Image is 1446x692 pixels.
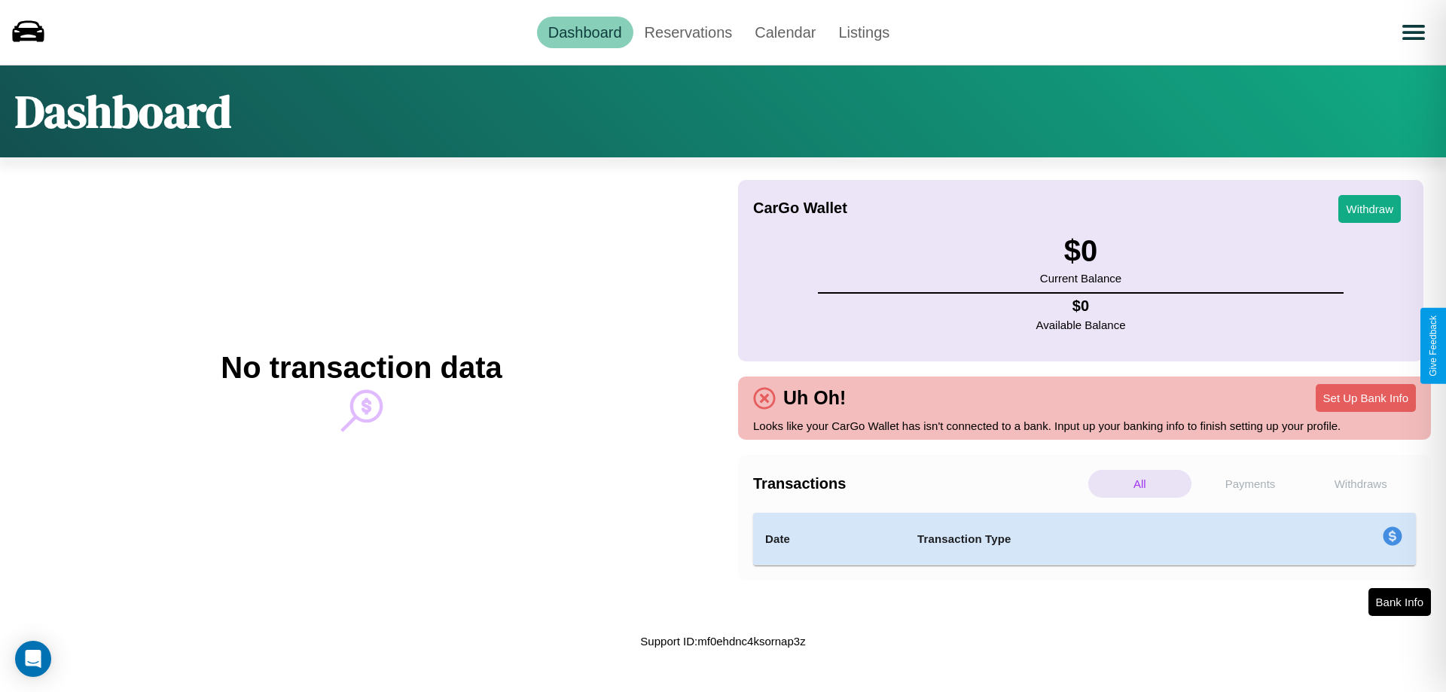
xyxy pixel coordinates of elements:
[753,416,1416,436] p: Looks like your CarGo Wallet has isn't connected to a bank. Input up your banking info to finish ...
[917,530,1259,548] h4: Transaction Type
[743,17,827,48] a: Calendar
[827,17,901,48] a: Listings
[1040,268,1121,288] p: Current Balance
[221,351,502,385] h2: No transaction data
[1199,470,1302,498] p: Payments
[1428,316,1438,376] div: Give Feedback
[537,17,633,48] a: Dashboard
[776,387,853,409] h4: Uh Oh!
[753,513,1416,565] table: simple table
[753,200,847,217] h4: CarGo Wallet
[1309,470,1412,498] p: Withdraws
[1393,11,1435,53] button: Open menu
[15,81,231,142] h1: Dashboard
[15,641,51,677] div: Open Intercom Messenger
[1040,234,1121,268] h3: $ 0
[1316,384,1416,412] button: Set Up Bank Info
[1338,195,1401,223] button: Withdraw
[1036,297,1126,315] h4: $ 0
[640,631,805,651] p: Support ID: mf0ehdnc4ksornap3z
[1368,588,1431,616] button: Bank Info
[1036,315,1126,335] p: Available Balance
[765,530,893,548] h4: Date
[753,475,1084,492] h4: Transactions
[633,17,744,48] a: Reservations
[1088,470,1191,498] p: All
